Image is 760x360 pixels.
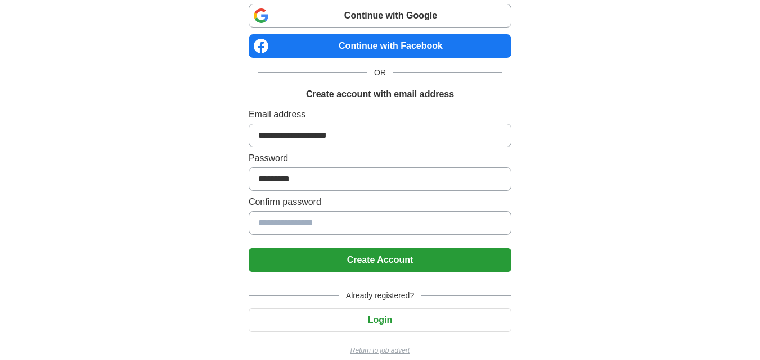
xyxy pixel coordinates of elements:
[367,67,393,79] span: OR
[249,345,511,356] a: Return to job advert
[249,152,511,165] label: Password
[306,88,454,101] h1: Create account with email address
[249,34,511,58] a: Continue with Facebook
[249,4,511,28] a: Continue with Google
[249,195,511,209] label: Confirm password
[249,308,511,332] button: Login
[339,290,421,302] span: Already registered?
[249,315,511,325] a: Login
[249,248,511,272] button: Create Account
[249,108,511,121] label: Email address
